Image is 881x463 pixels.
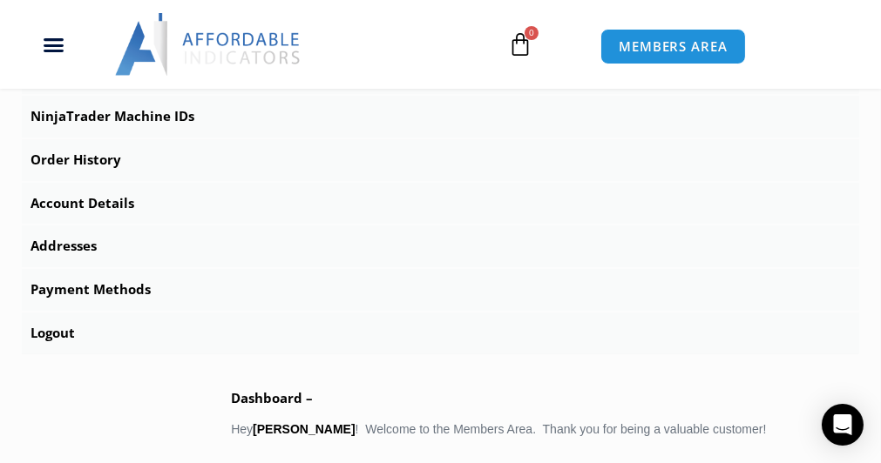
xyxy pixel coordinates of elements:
[10,28,97,61] div: Menu Toggle
[22,225,859,267] a: Addresses
[22,139,859,181] a: Order History
[22,312,859,354] a: Logout
[22,96,859,138] a: NinjaTrader Machine IDs
[253,422,355,436] strong: [PERSON_NAME]
[619,40,728,53] span: MEMBERS AREA
[600,29,746,64] a: MEMBERS AREA
[115,13,302,76] img: LogoAI | Affordable Indicators – NinjaTrader
[231,389,313,406] b: Dashboard –
[525,26,539,40] span: 0
[22,269,859,311] a: Payment Methods
[482,19,559,70] a: 0
[822,404,864,446] div: Open Intercom Messenger
[22,183,859,225] a: Account Details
